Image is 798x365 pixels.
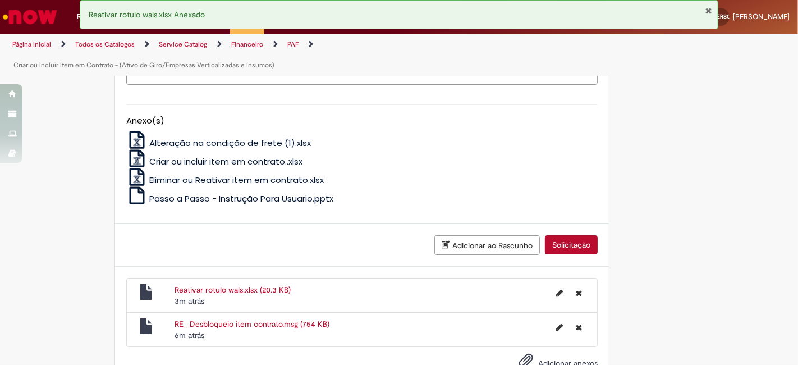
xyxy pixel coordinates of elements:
[1,6,59,28] img: ServiceNow
[149,193,333,204] span: Passo a Passo - Instrução Para Usuario.pptx
[175,319,329,329] a: RE_ Desbloqueio item contrato.msg (754 KB)
[8,34,524,76] ul: Trilhas de página
[149,174,324,186] span: Eliminar ou Reativar item em contrato.xlsx
[159,40,207,49] a: Service Catalog
[733,12,790,21] span: [PERSON_NAME]
[569,318,589,336] button: Excluir RE_ Desbloqueio item contrato.msg
[569,284,589,302] button: Excluir Reativar rotulo wals.xlsx
[75,40,135,49] a: Todos os Catálogos
[126,116,598,126] h5: Anexo(s)
[545,235,598,254] button: Solicitação
[126,193,334,204] a: Passo a Passo - Instrução Para Usuario.pptx
[89,10,205,20] span: Reativar rotulo wals.xlsx Anexado
[149,156,302,167] span: Criar ou incluir item em contrato..xlsx
[126,137,311,149] a: Alteração na condição de frete (1).xlsx
[175,330,204,340] time: 27/08/2025 16:28:53
[231,40,263,49] a: Financeiro
[175,330,204,340] span: 6m atrás
[13,61,274,70] a: Criar ou Incluir Item em Contrato - (Ativo de Giro/Empresas Verticalizadas e Insumos)
[705,6,712,15] button: Fechar Notificação
[549,318,570,336] button: Editar nome de arquivo RE_ Desbloqueio item contrato.msg
[12,40,51,49] a: Página inicial
[175,296,204,306] span: 3m atrás
[434,235,540,255] button: Adicionar ao Rascunho
[175,296,204,306] time: 27/08/2025 16:32:10
[149,137,311,149] span: Alteração na condição de frete (1).xlsx
[175,285,291,295] a: Reativar rotulo wals.xlsx (20.3 KB)
[287,40,299,49] a: PAF
[126,156,303,167] a: Criar ou incluir item em contrato..xlsx
[126,174,324,186] a: Eliminar ou Reativar item em contrato.xlsx
[77,11,116,22] span: Requisições
[549,284,570,302] button: Editar nome de arquivo Reativar rotulo wals.xlsx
